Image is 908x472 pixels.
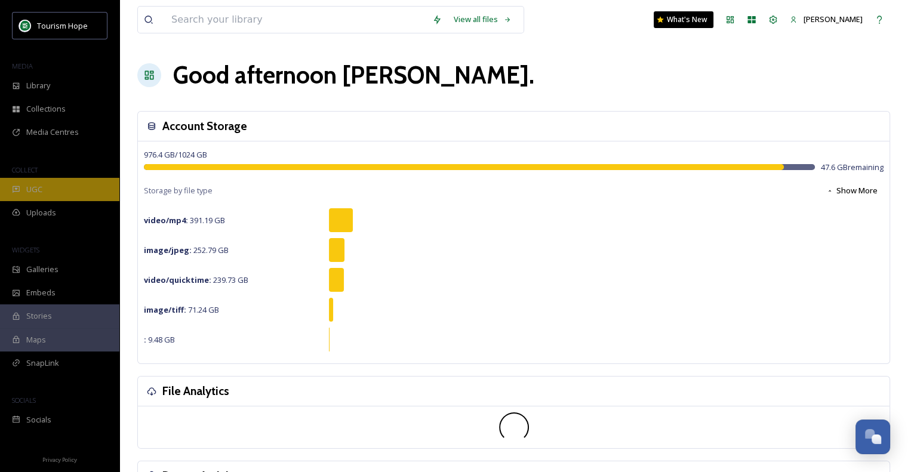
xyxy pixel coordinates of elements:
[144,149,207,160] span: 976.4 GB / 1024 GB
[26,334,46,345] span: Maps
[173,57,534,93] h1: Good afternoon [PERSON_NAME] .
[42,456,77,464] span: Privacy Policy
[26,264,59,275] span: Galleries
[820,179,884,202] button: Show More
[26,287,56,298] span: Embeds
[26,103,66,115] span: Collections
[144,274,248,285] span: 239.73 GB
[19,20,31,32] img: logo.png
[144,215,225,226] span: 391.19 GB
[144,304,186,315] strong: image/tiff :
[804,14,863,24] span: [PERSON_NAME]
[26,310,52,322] span: Stories
[855,419,890,454] button: Open Chat
[654,11,713,28] a: What's New
[144,215,188,226] strong: video/mp4 :
[12,245,39,254] span: WIDGETS
[12,61,33,70] span: MEDIA
[144,185,213,196] span: Storage by file type
[26,127,79,138] span: Media Centres
[26,357,59,369] span: SnapLink
[165,7,426,33] input: Search your library
[162,382,229,400] h3: File Analytics
[26,80,50,91] span: Library
[144,274,211,285] strong: video/quicktime :
[42,452,77,466] a: Privacy Policy
[26,414,51,425] span: Socials
[144,245,229,255] span: 252.79 GB
[144,334,175,345] span: 9.48 GB
[144,334,146,345] strong: :
[26,207,56,218] span: Uploads
[144,245,192,255] strong: image/jpeg :
[37,20,88,31] span: Tourism Hope
[784,8,869,31] a: [PERSON_NAME]
[12,165,38,174] span: COLLECT
[12,396,36,405] span: SOCIALS
[26,184,42,195] span: UGC
[144,304,219,315] span: 71.24 GB
[821,162,884,173] span: 47.6 GB remaining
[448,8,518,31] a: View all files
[162,118,247,135] h3: Account Storage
